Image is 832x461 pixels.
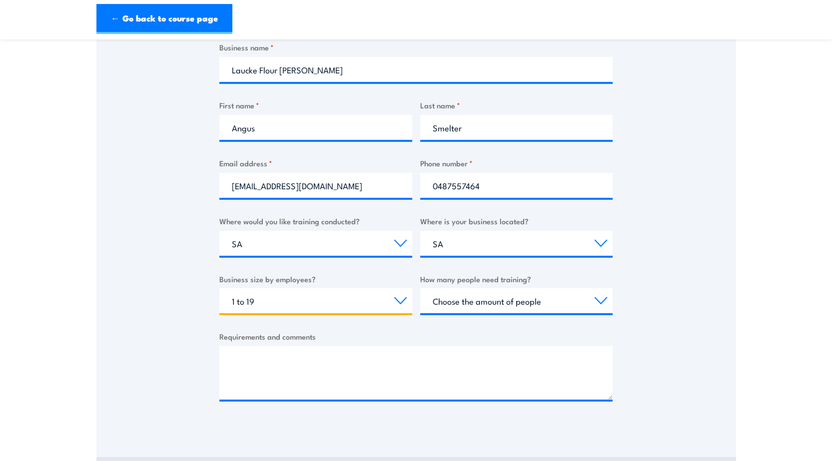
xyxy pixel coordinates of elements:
label: Requirements and comments [219,331,613,342]
label: Last name [420,99,613,111]
label: Email address [219,157,412,169]
label: First name [219,99,412,111]
label: Where would you like training conducted? [219,215,412,227]
label: How many people need training? [420,273,613,285]
label: Business name [219,41,613,53]
label: Where is your business located? [420,215,613,227]
a: ← Go back to course page [96,4,232,34]
label: Business size by employees? [219,273,412,285]
label: Phone number [420,157,613,169]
